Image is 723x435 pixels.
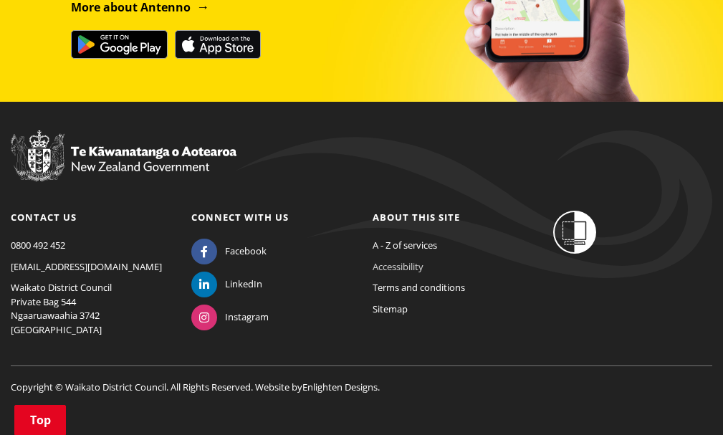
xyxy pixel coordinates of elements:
a: Facebook [191,244,267,257]
a: Sitemap [373,302,408,315]
a: Connect with us [191,211,289,224]
a: Instagram [191,310,269,323]
a: [EMAIL_ADDRESS][DOMAIN_NAME] [11,260,162,273]
a: Accessibility [373,260,423,273]
img: Shielded [553,211,596,254]
a: Enlighten Designs [302,381,378,393]
a: LinkedIn [191,277,262,290]
p: Copyright © Waikato District Council. All Rights Reserved. Website by . [11,365,712,395]
a: Contact us [11,211,77,224]
span: LinkedIn [225,277,262,292]
a: A - Z of services [373,239,437,252]
p: Waikato District Council Private Bag 544 Ngaaruawaahia 3742 [GEOGRAPHIC_DATA] [11,281,170,337]
img: Get it on Google Play [71,30,168,59]
a: New Zealand Government [11,163,236,176]
span: Instagram [225,310,269,325]
iframe: Messenger Launcher [657,375,709,426]
a: Terms and conditions [373,281,465,294]
a: Top [14,405,66,435]
a: About this site [373,211,460,224]
span: Facebook [225,244,267,259]
img: Download on the App Store [175,30,261,59]
img: New Zealand Government [11,130,236,182]
a: 0800 492 452 [11,239,65,252]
